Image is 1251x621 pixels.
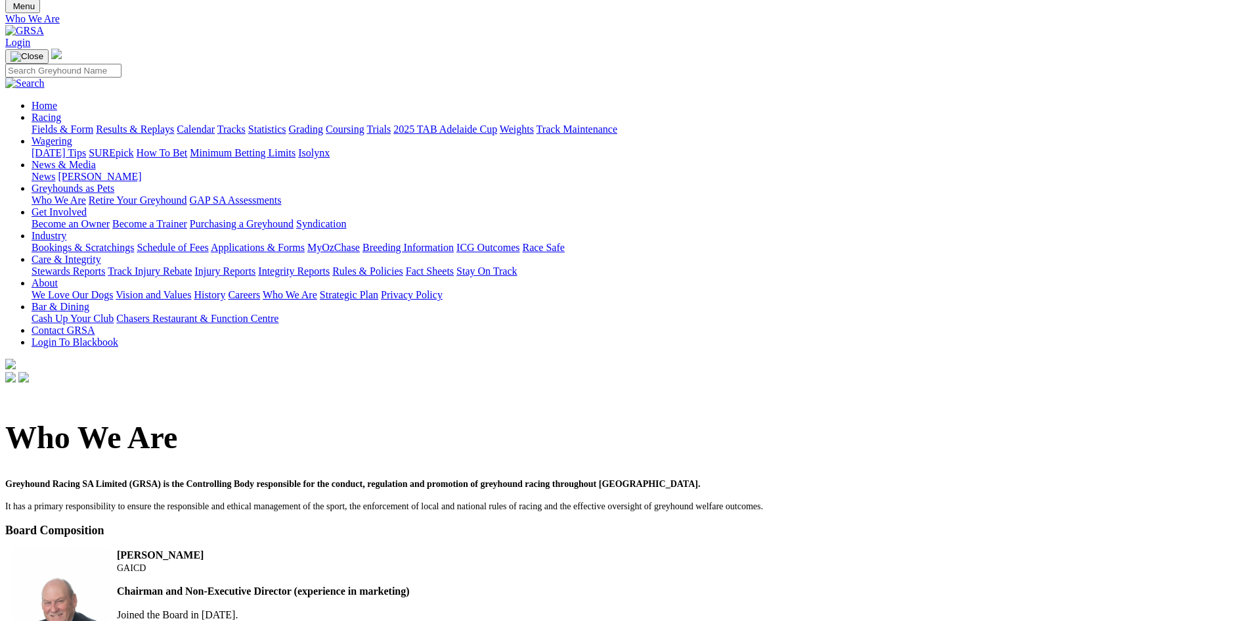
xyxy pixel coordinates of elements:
[32,124,93,135] a: Fields & Form
[32,171,55,182] a: News
[32,336,118,348] a: Login To Blackbook
[32,171,1246,183] div: News & Media
[5,25,44,37] img: GRSA
[217,124,246,135] a: Tracks
[307,242,360,253] a: MyOzChase
[96,124,174,135] a: Results & Replays
[32,277,58,288] a: About
[537,124,617,135] a: Track Maintenance
[32,254,101,265] a: Care & Integrity
[32,242,134,253] a: Bookings & Scratchings
[32,265,105,277] a: Stewards Reports
[32,206,87,218] a: Get Involved
[32,100,57,111] a: Home
[289,124,323,135] a: Grading
[320,289,378,300] a: Strategic Plan
[32,313,1246,325] div: Bar & Dining
[296,218,346,229] a: Syndication
[116,289,191,300] a: Vision and Values
[32,301,89,312] a: Bar & Dining
[32,135,72,147] a: Wagering
[112,218,187,229] a: Become a Trainer
[362,242,454,253] a: Breeding Information
[116,313,278,324] a: Chasers Restaurant & Function Centre
[32,289,113,300] a: We Love Our Dogs
[5,37,30,48] a: Login
[5,49,49,64] button: Toggle navigation
[11,51,43,62] img: Close
[32,112,61,123] a: Racing
[366,124,391,135] a: Trials
[393,124,497,135] a: 2025 TAB Adelaide Cup
[51,49,62,59] img: logo-grsa-white.png
[263,289,317,300] a: Who We Are
[228,289,260,300] a: Careers
[32,159,96,170] a: News & Media
[456,242,519,253] a: ICG Outcomes
[32,289,1246,301] div: About
[32,195,86,206] a: Who We Are
[5,501,763,511] span: It has a primary responsibility to ensure the responsible and ethical management of the sport, th...
[5,359,16,369] img: logo-grsa-white.png
[18,372,29,382] img: twitter.svg
[32,147,86,158] a: [DATE] Tips
[194,265,255,277] a: Injury Reports
[298,147,330,158] a: Isolynx
[332,265,403,277] a: Rules & Policies
[177,124,215,135] a: Calendar
[32,230,66,241] a: Industry
[137,242,208,253] a: Schedule of Fees
[58,171,141,182] a: [PERSON_NAME]
[89,147,133,158] a: SUREpick
[5,524,104,537] span: Board Composition
[13,1,35,11] span: Menu
[117,563,146,573] span: GAICD
[32,183,114,194] a: Greyhounds as Pets
[248,124,286,135] a: Statistics
[211,242,305,253] a: Applications & Forms
[32,218,1246,230] div: Get Involved
[190,218,294,229] a: Purchasing a Greyhound
[32,195,1246,206] div: Greyhounds as Pets
[5,479,700,489] span: Greyhound Racing SA Limited (GRSA) is the Controlling Body responsible for the conduct, regulatio...
[5,372,16,382] img: facebook.svg
[32,147,1246,159] div: Wagering
[32,313,114,324] a: Cash Up Your Club
[117,586,410,597] strong: Chairman and Non-Executive Director (experience in marketing)
[326,124,364,135] a: Coursing
[32,124,1246,135] div: Racing
[32,218,110,229] a: Become an Owner
[32,242,1246,254] div: Industry
[381,289,443,300] a: Privacy Policy
[522,242,564,253] a: Race Safe
[32,265,1246,277] div: Care & Integrity
[108,265,192,277] a: Track Injury Rebate
[5,78,45,89] img: Search
[5,13,1246,25] a: Who We Are
[500,124,534,135] a: Weights
[117,549,204,561] strong: [PERSON_NAME]
[5,420,177,455] span: Who We Are
[194,289,225,300] a: History
[456,265,517,277] a: Stay On Track
[190,147,296,158] a: Minimum Betting Limits
[5,64,121,78] input: Search
[89,195,187,206] a: Retire Your Greyhound
[190,195,282,206] a: GAP SA Assessments
[258,265,330,277] a: Integrity Reports
[137,147,188,158] a: How To Bet
[32,325,95,336] a: Contact GRSA
[406,265,454,277] a: Fact Sheets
